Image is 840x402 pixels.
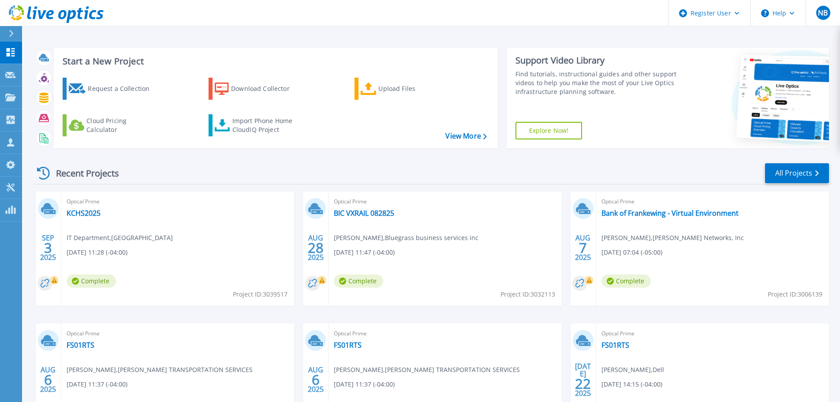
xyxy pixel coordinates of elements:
[601,365,664,375] span: [PERSON_NAME] , Dell
[209,78,307,100] a: Download Collector
[232,116,301,134] div: Import Phone Home CloudIQ Project
[334,365,520,375] span: [PERSON_NAME] , [PERSON_NAME] TRANSPORTATION SERVICES
[44,376,52,383] span: 6
[515,55,680,66] div: Support Video Library
[515,122,582,139] a: Explore Now!
[334,379,395,389] span: [DATE] 11:37 (-04:00)
[44,244,52,252] span: 3
[67,379,127,389] span: [DATE] 11:37 (-04:00)
[575,364,591,396] div: [DATE] 2025
[768,289,822,299] span: Project ID: 3006139
[575,232,591,264] div: AUG 2025
[334,197,556,207] span: Optical Prime
[63,56,486,66] h3: Start a New Project
[601,248,662,257] span: [DATE] 07:04 (-05:00)
[67,274,116,288] span: Complete
[40,364,56,396] div: AUG 2025
[312,376,320,383] span: 6
[233,289,287,299] span: Project ID: 3039517
[334,329,556,338] span: Optical Prime
[601,341,629,349] a: FS01RTS
[308,244,324,252] span: 28
[67,365,253,375] span: [PERSON_NAME] , [PERSON_NAME] TRANSPORTATION SERVICES
[818,9,828,16] span: NB
[765,163,829,183] a: All Projects
[334,233,478,243] span: [PERSON_NAME] , Bluegrass business services inc
[334,274,383,288] span: Complete
[378,80,449,98] div: Upload Files
[334,341,362,349] a: FS01RTS
[67,233,173,243] span: IT Department , [GEOGRAPHIC_DATA]
[334,209,394,218] a: BIC VXRAIL 082825
[63,78,161,100] a: Request a Collection
[67,197,289,207] span: Optical Prime
[67,248,127,257] span: [DATE] 11:28 (-04:00)
[334,248,395,257] span: [DATE] 11:47 (-04:00)
[86,116,157,134] div: Cloud Pricing Calculator
[231,80,302,98] div: Download Collector
[307,364,324,396] div: AUG 2025
[601,329,824,338] span: Optical Prime
[579,244,587,252] span: 7
[307,232,324,264] div: AUG 2025
[575,380,591,387] span: 22
[601,274,651,288] span: Complete
[355,78,453,100] a: Upload Files
[601,379,662,389] span: [DATE] 14:15 (-04:00)
[601,233,744,243] span: [PERSON_NAME] , [PERSON_NAME] Networks, Inc
[67,209,101,218] a: KCHS2025
[601,209,739,218] a: Bank of Frankewing - Virtual Environment
[500,289,555,299] span: Project ID: 3032113
[515,70,680,96] div: Find tutorials, instructional guides and other support videos to help you make the most of your L...
[601,197,824,207] span: Optical Prime
[67,341,94,349] a: FS01RTS
[67,329,289,338] span: Optical Prime
[88,80,158,98] div: Request a Collection
[445,132,486,140] a: View More
[63,114,161,136] a: Cloud Pricing Calculator
[40,232,56,264] div: SEP 2025
[34,162,131,184] div: Recent Projects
